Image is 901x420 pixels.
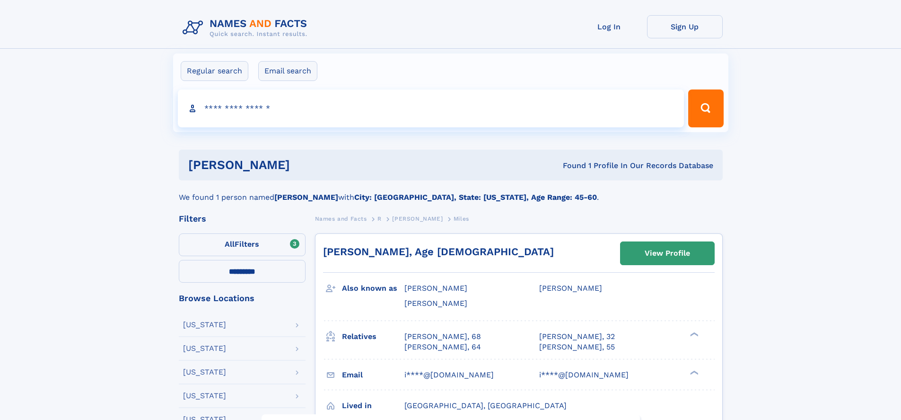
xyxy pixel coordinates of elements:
[392,213,443,224] a: [PERSON_NAME]
[342,329,404,345] h3: Relatives
[342,280,404,296] h3: Also known as
[377,213,382,224] a: R
[404,331,481,342] a: [PERSON_NAME], 68
[539,342,615,352] a: [PERSON_NAME], 55
[688,89,723,127] button: Search Button
[178,89,684,127] input: search input
[645,242,690,264] div: View Profile
[426,161,713,171] div: Found 1 Profile In Our Records Database
[404,299,467,308] span: [PERSON_NAME]
[323,246,554,258] a: [PERSON_NAME], Age [DEMOGRAPHIC_DATA]
[181,61,248,81] label: Regular search
[315,213,367,224] a: Names and Facts
[342,398,404,414] h3: Lived in
[688,331,699,337] div: ❯
[179,180,723,203] div: We found 1 person named with .
[179,214,306,223] div: Filters
[404,284,467,293] span: [PERSON_NAME]
[377,215,382,222] span: R
[354,193,597,202] b: City: [GEOGRAPHIC_DATA], State: [US_STATE], Age Range: 45-60
[539,284,602,293] span: [PERSON_NAME]
[571,15,647,38] a: Log In
[225,240,235,249] span: All
[179,294,306,303] div: Browse Locations
[179,233,306,256] label: Filters
[688,369,699,375] div: ❯
[621,242,714,265] a: View Profile
[258,61,317,81] label: Email search
[404,342,481,352] a: [PERSON_NAME], 64
[274,193,338,202] b: [PERSON_NAME]
[183,368,226,376] div: [US_STATE]
[188,159,427,171] h1: [PERSON_NAME]
[392,215,443,222] span: [PERSON_NAME]
[179,15,315,41] img: Logo Names and Facts
[404,401,567,410] span: [GEOGRAPHIC_DATA], [GEOGRAPHIC_DATA]
[183,392,226,400] div: [US_STATE]
[647,15,723,38] a: Sign Up
[454,215,469,222] span: Miles
[342,367,404,383] h3: Email
[539,331,615,342] a: [PERSON_NAME], 32
[183,345,226,352] div: [US_STATE]
[183,321,226,329] div: [US_STATE]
